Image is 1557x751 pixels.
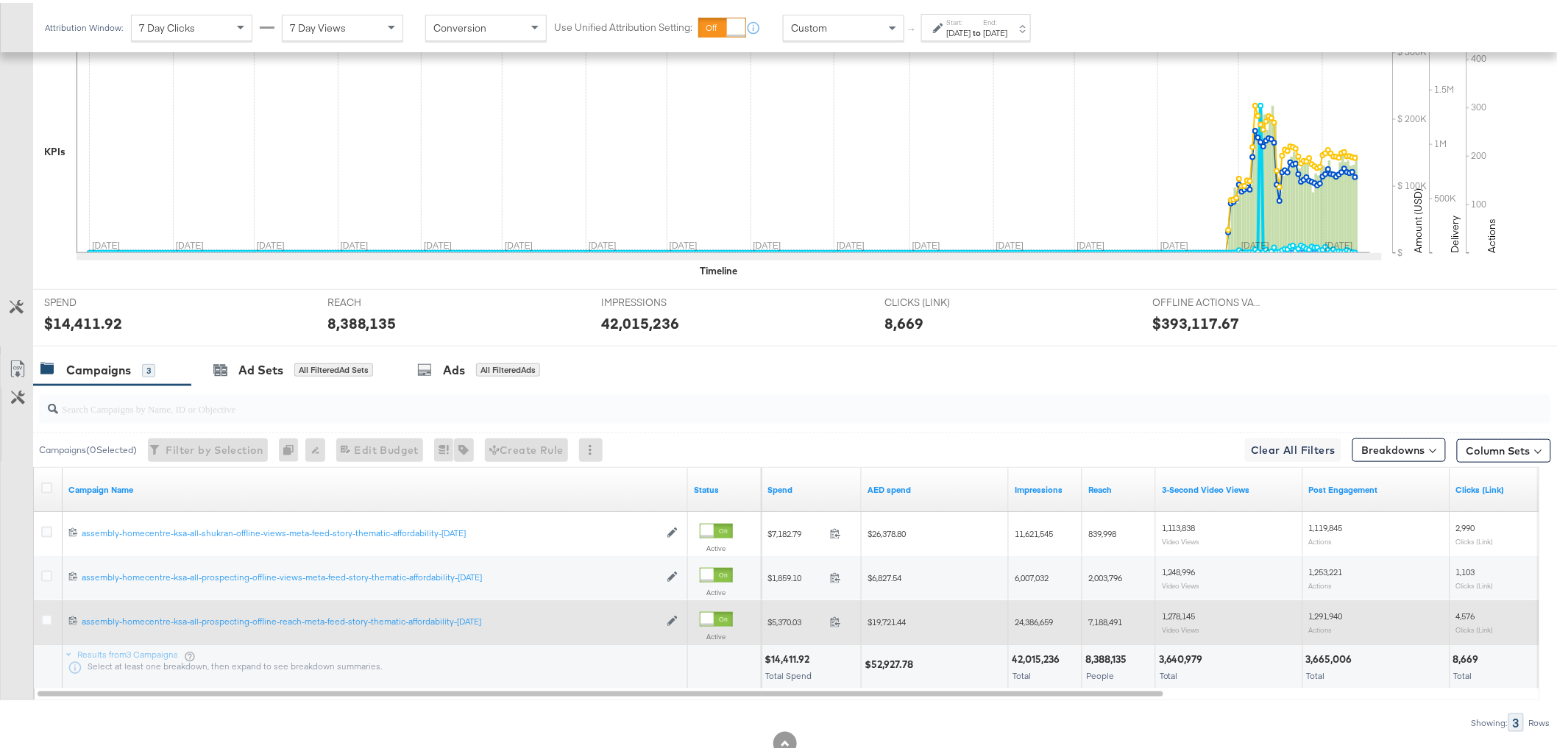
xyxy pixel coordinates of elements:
span: 6,007,032 [1015,569,1049,580]
div: Rows [1528,715,1551,725]
div: $14,411.92 [765,649,814,663]
div: 42,015,236 [601,310,679,331]
span: Conversion [433,18,486,32]
span: 839,998 [1088,525,1116,536]
div: $52,927.78 [865,655,918,669]
div: assembly-homecentre-ksa-all-prospecting-offline-reach-meta-feed-story-thematic-affordability-[DATE] [82,613,659,624]
text: Amount (USD) [1412,185,1425,250]
sub: Video Views [1162,578,1200,587]
span: 1,291,940 [1309,608,1343,619]
label: Use Unified Attribution Setting: [554,18,692,32]
span: $1,859.10 [767,569,824,580]
span: SPEND [44,293,155,307]
span: Total [1454,667,1472,678]
label: Active [700,585,733,594]
span: Clear All Filters [1251,438,1336,457]
sub: Clicks (Link) [1456,622,1494,631]
sub: Clicks (Link) [1456,534,1494,543]
div: Attribution Window: [44,20,124,30]
strong: to [971,24,984,35]
sub: Clicks (Link) [1456,578,1494,587]
span: 4,576 [1456,608,1475,619]
span: $26,378.80 [868,525,906,536]
text: Delivery [1449,213,1462,250]
span: People [1086,667,1114,678]
div: 3,640,979 [1159,649,1207,663]
span: 1,253,221 [1309,563,1343,574]
span: 1,103 [1456,563,1475,574]
span: 7 Day Views [290,18,346,32]
sub: Video Views [1162,534,1200,543]
label: Active [700,629,733,638]
span: ↑ [906,25,920,30]
span: OFFLINE ACTIONS VALUE [1153,293,1263,307]
span: Total Spend [765,667,812,678]
sub: Actions [1309,578,1333,587]
a: 3.6725 [868,481,1003,493]
div: [DATE] [984,24,1008,36]
a: assembly-homecentre-ksa-all-prospecting-offline-views-meta-feed-story-thematic-affordability-[DATE] [82,569,659,581]
label: Start: [947,15,971,24]
div: 8,669 [1453,649,1483,663]
div: $393,117.67 [1153,310,1240,331]
a: The number of times your video was viewed for 3 seconds or more. [1162,481,1297,493]
span: $5,370.03 [767,613,824,624]
span: REACH [327,293,438,307]
span: Custom [791,18,827,32]
div: KPIs [44,142,65,156]
div: Ads [443,359,465,376]
a: Your campaign name. [68,481,682,493]
div: 8,669 [884,310,923,331]
a: assembly-homecentre-ksa-all-prospecting-offline-reach-meta-feed-story-thematic-affordability-[DATE] [82,613,659,625]
a: Shows the current state of your Ad Campaign. [694,481,756,493]
span: $19,721.44 [868,613,906,624]
span: Total [1307,667,1325,678]
input: Search Campaigns by Name, ID or Objective [58,385,1411,414]
span: 1,248,996 [1162,563,1196,574]
div: Ad Sets [238,359,283,376]
span: 7 Day Clicks [139,18,195,32]
div: 3 [1508,711,1524,729]
span: 1,278,145 [1162,608,1196,619]
div: Campaigns ( 0 Selected) [39,441,137,454]
span: $6,827.54 [868,569,901,580]
div: All Filtered Ads [476,360,540,374]
div: 3,665,006 [1306,649,1357,663]
div: 0 [279,435,305,459]
div: $14,411.92 [44,310,122,331]
a: The number of times your ad was served. On mobile apps an ad is counted as served the first time ... [1015,481,1077,493]
span: $7,182.79 [767,525,824,536]
span: CLICKS (LINK) [884,293,995,307]
span: 11,621,545 [1015,525,1053,536]
div: Campaigns [66,359,131,376]
span: 2,990 [1456,519,1475,530]
a: The number of actions related to your Page's posts as a result of your ad. [1309,481,1444,493]
div: 42,015,236 [1012,649,1064,663]
div: 8,388,135 [327,310,397,331]
div: Showing: [1471,715,1508,725]
text: Actions [1486,216,1499,250]
div: 3 [142,361,155,374]
button: Column Sets [1457,436,1551,460]
a: assembly-homecentre-ksa-all-shukran-offline-views-meta-feed-story-thematic-affordability-[DATE] [82,524,659,537]
sub: Actions [1309,622,1333,631]
span: 1,119,845 [1309,519,1343,530]
div: Timeline [700,261,737,275]
a: The number of people your ad was served to. [1088,481,1150,493]
div: [DATE] [947,24,971,36]
a: The total amount spent to date. [767,481,856,493]
span: Total [1012,667,1031,678]
sub: Video Views [1162,622,1200,631]
span: 1,113,838 [1162,519,1196,530]
div: All Filtered Ad Sets [294,360,373,374]
span: IMPRESSIONS [601,293,712,307]
button: Breakdowns [1352,435,1446,459]
button: Clear All Filters [1245,435,1341,459]
span: 24,386,659 [1015,613,1053,624]
sub: Actions [1309,534,1333,543]
div: assembly-homecentre-ksa-all-shukran-offline-views-meta-feed-story-thematic-affordability-[DATE] [82,524,659,536]
label: End: [984,15,1008,24]
div: 8,388,135 [1085,649,1131,663]
span: 2,003,796 [1088,569,1122,580]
